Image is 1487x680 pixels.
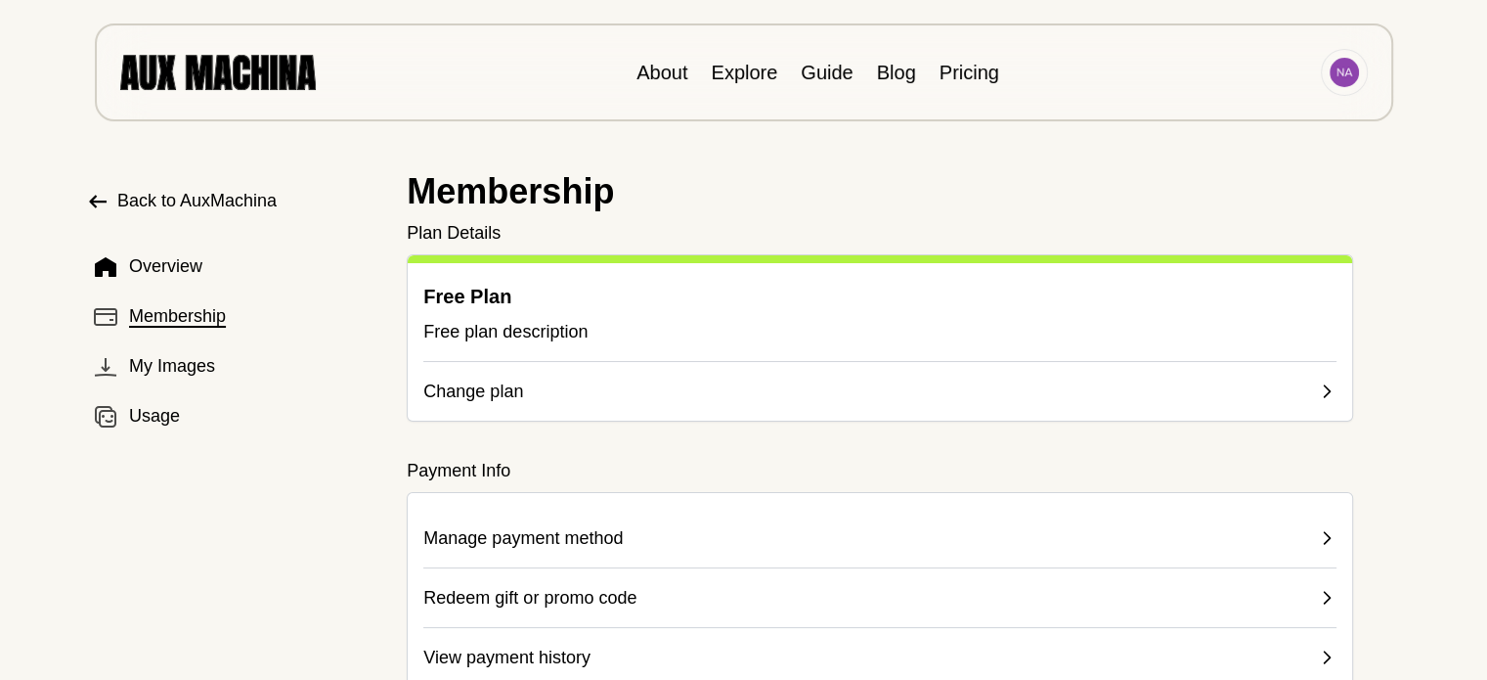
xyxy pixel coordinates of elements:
[423,361,1336,405] button: Change plan
[940,62,999,83] a: Pricing
[423,627,1336,671] button: View payment history
[423,524,623,552] span: Manage payment method
[711,62,777,83] a: Explore
[423,509,1336,552] button: Manage payment method
[423,644,590,671] span: View payment history
[1330,58,1359,87] img: Avatar
[117,188,277,214] span: Back to AuxMachina
[423,283,1336,310] p: Free Plan
[86,395,375,437] button: Usage
[801,62,853,83] a: Guide
[86,188,375,214] a: Back to AuxMachina
[129,303,226,330] span: Membership
[129,403,180,430] span: Usage
[423,318,1336,345] p: Free plan description
[423,584,636,612] span: Redeem gift or promo code
[129,253,202,280] span: Overview
[86,295,375,338] button: Membership
[86,345,375,387] button: My Images
[407,457,1353,484] p: Payment Info
[407,172,1353,211] h1: Membership
[423,567,1336,612] button: Redeem gift or promo code
[129,353,215,380] span: My Images
[636,62,687,83] a: About
[120,55,316,89] img: AUX MACHINA
[877,62,916,83] a: Blog
[423,378,523,405] span: Change plan
[407,219,1353,247] p: Plan Details
[86,246,375,288] button: Overview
